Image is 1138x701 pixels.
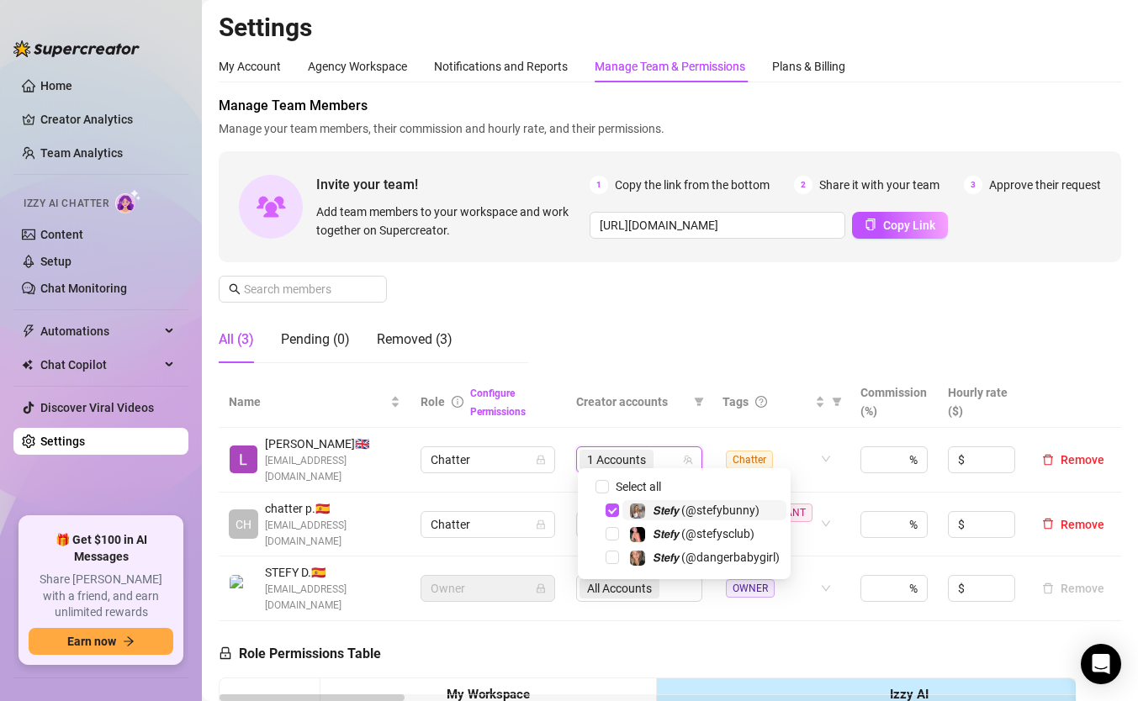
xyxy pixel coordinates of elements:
[609,477,668,496] span: Select all
[630,551,645,566] img: 𝙎𝙩𝙚𝙛𝙮 (@dangerbabygirl)
[219,329,254,350] div: All (3)
[587,451,646,469] span: 1 Accounts
[434,57,568,76] div: Notifications and Reports
[630,527,645,542] img: 𝙎𝙩𝙚𝙛𝙮 (@stefysclub)
[229,393,387,411] span: Name
[1061,453,1104,466] span: Remove
[726,451,773,469] span: Chatter
[265,563,400,582] span: STEFY D. 🇪🇸
[22,359,33,371] img: Chat Copilot
[1081,644,1121,684] div: Open Intercom Messenger
[265,518,400,550] span: [EMAIL_ADDRESS][DOMAIN_NAME]
[819,176,940,194] span: Share it with your team
[229,283,241,295] span: search
[630,503,645,519] img: 𝙎𝙩𝙚𝙛𝙮 (@stefybunny)
[653,551,780,564] span: 𝙎𝙩𝙚𝙛𝙮 (@dangerbabygirl)
[40,351,160,378] span: Chat Copilot
[29,572,173,621] span: Share [PERSON_NAME] with a friend, and earn unlimited rewards
[431,576,545,601] span: Owner
[1042,518,1054,530] span: delete
[244,280,363,298] input: Search members
[964,176,982,194] span: 3
[755,396,767,408] span: question-circle
[694,397,704,407] span: filter
[615,176,770,194] span: Copy the link from the bottom
[865,219,876,230] span: copy
[431,447,545,472] span: Chatter
[281,329,350,350] div: Pending (0)
[683,455,693,465] span: team
[452,396,463,408] span: info-circle
[536,519,546,530] span: lock
[40,401,154,414] a: Discover Viral Videos
[29,532,173,565] span: 🎁 Get $100 in AI Messages
[576,393,687,411] span: Creator accounts
[590,176,608,194] span: 1
[828,389,845,414] span: filter
[883,219,935,232] span: Copy Link
[1035,514,1111,535] button: Remove
[595,57,745,76] div: Manage Team & Permissions
[653,503,760,517] span: 𝙎𝙩𝙚𝙛𝙮 (@stefybunny)
[115,189,141,213] img: AI Chatter
[377,329,453,350] div: Removed (3)
[236,515,251,534] span: CH
[219,12,1121,44] h2: Settings
[772,57,845,76] div: Plans & Billing
[265,435,400,453] span: [PERSON_NAME] 🇬🇧
[938,377,1025,428] th: Hourly rate ($)
[421,395,445,408] span: Role
[726,579,775,598] span: OWNER
[29,628,173,655] button: Earn nowarrow-right
[219,57,281,76] div: My Account
[606,527,619,540] span: Select tree node
[40,79,72,92] a: Home
[580,450,654,470] span: 1 Accounts
[219,377,410,428] th: Name
[24,196,109,212] span: Izzy AI Chatter
[40,146,123,160] a: Team Analytics
[832,397,842,407] span: filter
[13,40,140,57] img: logo-BBDzfeDw.svg
[40,255,71,268] a: Setup
[40,228,83,241] a: Content
[22,324,35,338] span: thunderbolt
[653,527,754,540] span: 𝙎𝙩𝙚𝙛𝙮 (@stefysclub)
[1061,518,1104,531] span: Remove
[230,445,257,473] img: Lucy Evans
[265,499,400,518] span: chatter p. 🇪🇸
[219,646,232,660] span: lock
[316,203,583,240] span: Add team members to your workspace and work together on Supercreator.
[536,455,546,465] span: lock
[722,393,749,411] span: Tags
[852,212,948,239] button: Copy Link
[219,96,1121,116] span: Manage Team Members
[691,389,707,414] span: filter
[1035,578,1111,598] button: Remove
[40,282,127,295] a: Chat Monitoring
[431,512,545,537] span: Chatter
[40,318,160,345] span: Automations
[606,503,619,517] span: Select tree node
[316,174,590,195] span: Invite your team!
[230,575,257,603] img: STEFY DVA
[40,106,175,133] a: Creator Analytics
[989,176,1101,194] span: Approve their request
[1042,454,1054,466] span: delete
[606,551,619,564] span: Select tree node
[794,176,812,194] span: 2
[67,635,116,648] span: Earn now
[536,583,546,593] span: lock
[123,635,135,647] span: arrow-right
[219,119,1121,138] span: Manage your team members, their commission and hourly rate, and their permissions.
[470,387,526,418] a: Configure Permissions
[265,582,400,614] span: [EMAIL_ADDRESS][DOMAIN_NAME]
[1035,450,1111,470] button: Remove
[308,57,407,76] div: Agency Workspace
[219,644,381,664] h5: Role Permissions Table
[850,377,938,428] th: Commission (%)
[40,435,85,448] a: Settings
[265,453,400,485] span: [EMAIL_ADDRESS][DOMAIN_NAME]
